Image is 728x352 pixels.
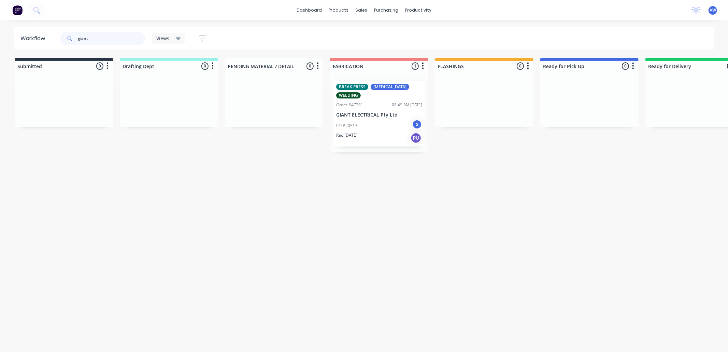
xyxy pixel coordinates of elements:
span: AW [710,7,716,13]
div: products [325,5,352,15]
p: GIANT ELECTRICAL Pty Ltd [336,112,422,118]
div: PU [411,133,422,143]
input: Search for orders... [78,32,145,45]
div: Workflow [20,34,48,43]
p: Req. [DATE] [336,132,357,138]
p: PO #20513 [336,123,357,129]
div: purchasing [371,5,402,15]
div: BREAK PRESS [336,84,368,90]
div: productivity [402,5,435,15]
a: dashboard [293,5,325,15]
div: S [412,119,422,129]
div: sales [352,5,371,15]
span: Views [156,35,169,42]
div: [MEDICAL_DATA] [371,84,409,90]
div: BREAK PRESS[MEDICAL_DATA]WELDINGOrder #4728108:49 AM [DATE]GIANT ELECTRICAL Pty LtdPO #20513SReq.... [333,81,425,147]
img: Factory [12,5,23,15]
